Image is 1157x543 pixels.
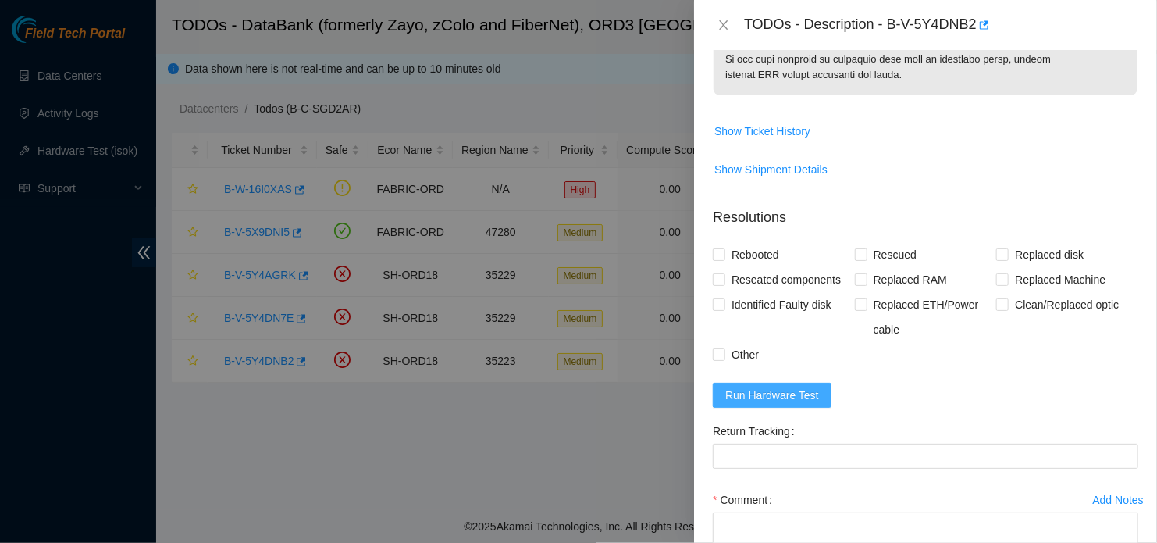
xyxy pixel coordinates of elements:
[725,242,785,267] span: Rebooted
[717,19,730,31] span: close
[867,267,953,292] span: Replaced RAM
[1009,267,1112,292] span: Replaced Machine
[1009,292,1125,317] span: Clean/Replaced optic
[713,444,1138,469] input: Return Tracking
[714,119,811,144] button: Show Ticket History
[714,161,828,178] span: Show Shipment Details
[714,157,828,182] button: Show Shipment Details
[713,383,831,408] button: Run Hardware Test
[713,18,735,33] button: Close
[713,488,778,513] label: Comment
[1009,242,1090,267] span: Replaced disk
[725,267,847,292] span: Reseated components
[1092,488,1145,513] button: Add Notes
[744,13,1138,38] div: TODOs - Description - B-V-5Y4DNB2
[714,123,810,140] span: Show Ticket History
[1093,495,1144,505] div: Add Notes
[725,387,819,404] span: Run Hardware Test
[725,342,765,367] span: Other
[713,195,1138,228] p: Resolutions
[713,419,801,444] label: Return Tracking
[867,292,997,342] span: Replaced ETH/Power cable
[867,242,923,267] span: Rescued
[725,292,838,317] span: Identified Faulty disk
